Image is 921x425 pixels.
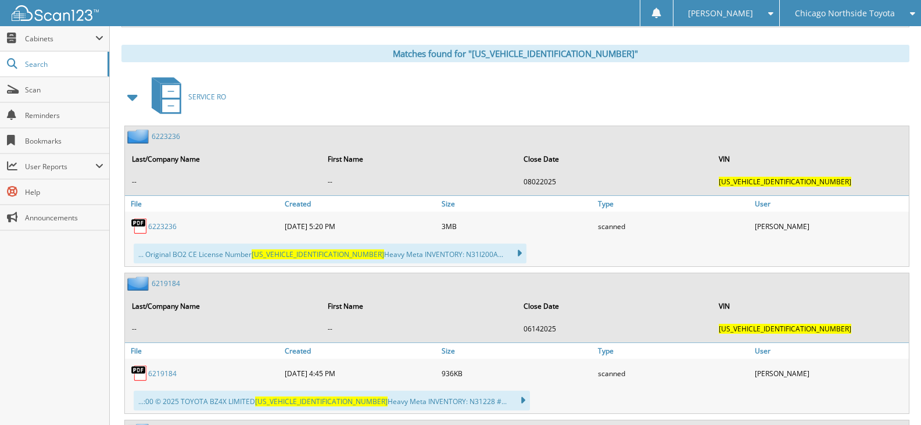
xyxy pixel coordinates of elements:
[595,196,752,212] a: Type
[518,319,712,338] td: 06142025
[131,217,148,235] img: PDF.png
[322,172,517,191] td: --
[131,365,148,382] img: PDF.png
[25,34,95,44] span: Cabinets
[12,5,99,21] img: scan123-logo-white.svg
[518,147,712,171] th: Close Date
[439,343,596,359] a: Size
[795,10,895,17] span: Chicago Northside Toyota
[518,294,712,318] th: Close Date
[439,215,596,238] div: 3MB
[148,369,177,378] a: 6219184
[252,249,384,259] span: [US_VEHICLE_IDENTIFICATION_NUMBER]
[255,397,388,406] span: [US_VEHICLE_IDENTIFICATION_NUMBER]
[126,319,321,338] td: --
[25,162,95,172] span: User Reports
[126,294,321,318] th: Last/Company Name
[126,147,321,171] th: Last/Company Name
[25,213,103,223] span: Announcements
[121,45,909,62] div: Matches found for "[US_VEHICLE_IDENTIFICATION_NUMBER]"
[713,147,908,171] th: VIN
[752,196,909,212] a: User
[134,391,530,410] div: ...:00 © 2025 TOYOTA BZ4X LIMITED Heavy Meta INVENTORY: N31228 #...
[125,343,282,359] a: File
[127,129,152,144] img: folder2.png
[152,278,180,288] a: 6219184
[752,362,909,385] div: [PERSON_NAME]
[25,110,103,120] span: Reminders
[282,196,439,212] a: Created
[719,324,851,334] span: [US_VEHICLE_IDENTIFICATION_NUMBER]
[719,177,851,187] span: [US_VEHICLE_IDENTIFICATION_NUMBER]
[25,85,103,95] span: Scan
[322,147,517,171] th: First Name
[148,222,177,231] a: 6223236
[595,343,752,359] a: Type
[152,131,180,141] a: 6223236
[134,244,526,263] div: ... Original BO2 CE License Number Heavy Meta INVENTORY: N31I200A...
[282,215,439,238] div: [DATE] 5:20 PM
[125,196,282,212] a: File
[688,10,753,17] span: [PERSON_NAME]
[322,319,517,338] td: --
[439,196,596,212] a: Size
[439,362,596,385] div: 936KB
[595,362,752,385] div: scanned
[863,369,921,425] iframe: Chat Widget
[322,294,517,318] th: First Name
[188,92,226,102] span: SERVICE RO
[752,215,909,238] div: [PERSON_NAME]
[25,136,103,146] span: Bookmarks
[713,294,908,318] th: VIN
[25,59,102,69] span: Search
[145,74,226,120] a: SERVICE RO
[595,215,752,238] div: scanned
[127,276,152,291] img: folder2.png
[518,172,712,191] td: 08022025
[752,343,909,359] a: User
[126,172,321,191] td: --
[282,343,439,359] a: Created
[25,187,103,197] span: Help
[282,362,439,385] div: [DATE] 4:45 PM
